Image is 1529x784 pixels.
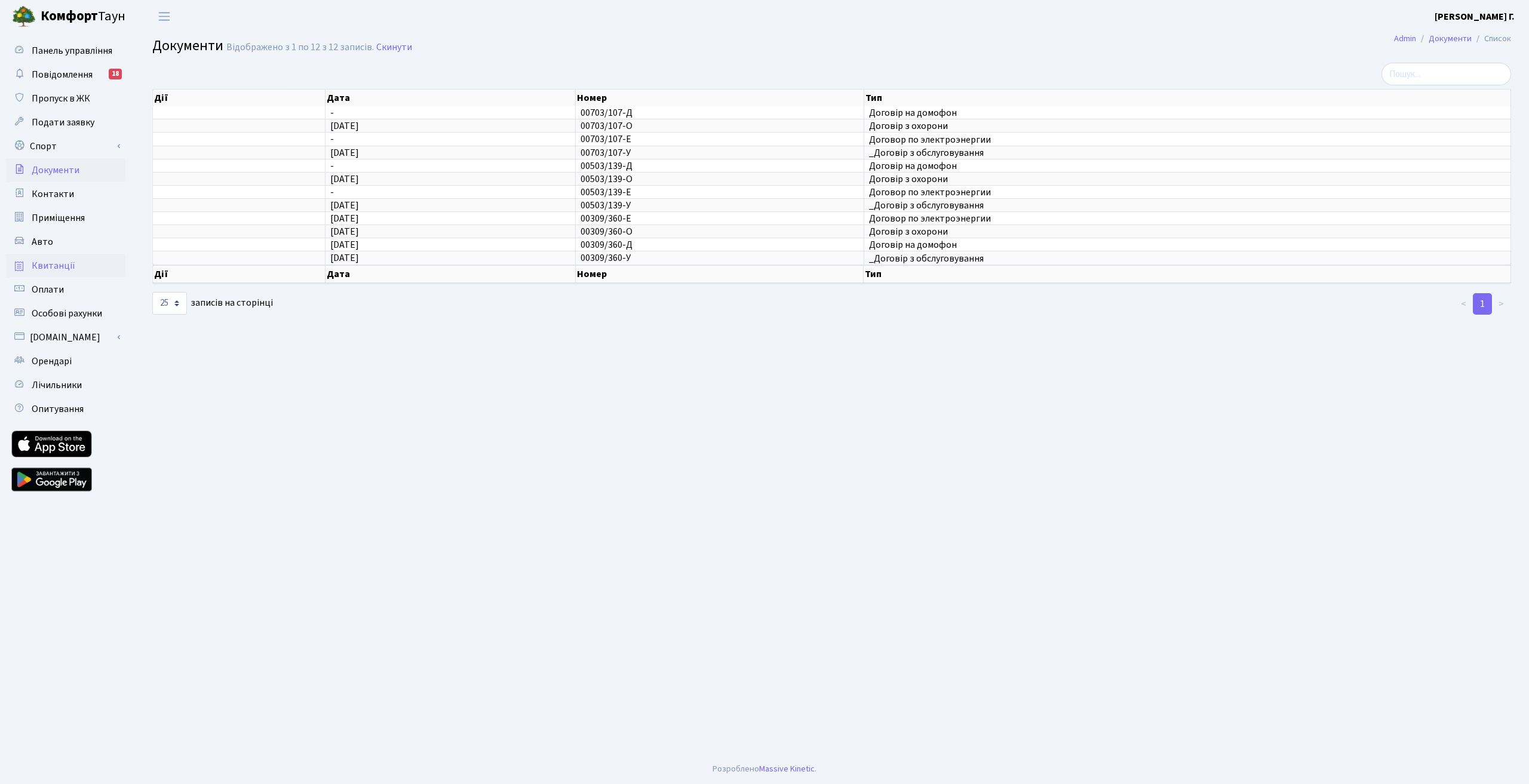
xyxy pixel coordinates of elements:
a: [DOMAIN_NAME] [6,325,125,349]
span: [DATE] [330,119,359,133]
a: 1 [1473,293,1492,315]
a: Особові рахунки [6,302,125,325]
a: Орендарі [6,349,125,373]
span: 00703/107-У [581,146,631,159]
span: 00309/360-Е [581,212,631,225]
a: Подати заявку [6,110,125,134]
a: Контакти [6,182,125,206]
span: [DATE] [330,173,359,186]
span: Пропуск в ЖК [32,92,90,105]
th: Дата [326,265,576,283]
span: [DATE] [330,146,359,159]
span: 00503/139-О [581,173,633,186]
span: 00503/139-Е [581,186,631,199]
span: Договір на домофон [869,161,1506,171]
span: Подати заявку [32,116,94,129]
select: записів на сторінці [152,292,187,315]
span: Контакти [32,187,74,201]
a: Повідомлення18 [6,63,125,87]
th: Тип [864,265,1511,283]
span: [DATE] [330,252,359,265]
span: 00503/139-У [581,199,631,212]
a: Документи [1429,32,1472,45]
span: 00503/139-Д [581,159,633,173]
span: Опитування [32,402,84,416]
span: _Договір з обслуговування [869,148,1506,158]
span: _Договір з обслуговування [869,254,1506,263]
span: - [330,159,334,173]
span: Договор по электроэнергии [869,135,1506,144]
b: Комфорт [41,7,98,26]
a: [PERSON_NAME] Г. [1435,10,1515,24]
span: Авто [32,235,53,248]
span: 00703/107-Д [581,106,633,119]
span: Лічильники [32,379,82,392]
div: Відображено з 1 по 12 з 12 записів. [226,42,374,53]
span: - [330,133,334,146]
a: Лічильники [6,373,125,397]
span: [DATE] [330,212,359,225]
nav: breadcrumb [1376,26,1529,51]
span: Документи [152,35,223,56]
a: Admin [1394,32,1416,45]
div: 18 [109,69,122,79]
a: Панель управління [6,39,125,63]
a: Massive Kinetic [759,763,815,775]
span: 00703/107-Е [581,133,631,146]
span: [DATE] [330,225,359,238]
span: Приміщення [32,211,85,225]
a: Скинути [376,42,412,53]
input: Пошук... [1381,63,1511,85]
span: Особові рахунки [32,307,102,320]
div: Розроблено . [713,763,816,776]
label: записів на сторінці [152,292,273,315]
th: Дії [153,265,326,283]
span: 00309/360-У [581,252,631,265]
span: Документи [32,164,79,177]
span: Квитанції [32,259,75,272]
span: 00309/360-О [581,225,633,238]
span: [DATE] [330,238,359,251]
span: Оплати [32,283,64,296]
span: Договор по электроэнергии [869,187,1506,197]
span: [DATE] [330,199,359,212]
li: Список [1472,32,1511,45]
a: Опитування [6,397,125,421]
a: Приміщення [6,206,125,230]
th: Тип [864,90,1512,106]
a: Оплати [6,278,125,302]
span: 00703/107-О [581,119,633,133]
th: Дата [326,90,576,106]
a: Пропуск в ЖК [6,87,125,110]
a: Документи [6,158,125,182]
button: Переключити навігацію [149,7,179,26]
th: Номер [576,90,864,106]
span: Договор по электроэнергии [869,214,1506,223]
th: Дії [153,90,326,106]
span: Договір з охорони [869,121,1506,131]
span: - [330,106,334,119]
span: Панель управління [32,44,112,57]
span: Договір на домофон [869,108,1506,118]
span: Договір з охорони [869,174,1506,184]
th: Номер [576,265,864,283]
span: Договір з охорони [869,227,1506,236]
a: Спорт [6,134,125,158]
span: Таун [41,7,125,27]
span: Повідомлення [32,68,93,81]
a: Квитанції [6,254,125,278]
img: logo.png [12,5,36,29]
span: Орендарі [32,355,72,368]
span: Договір на домофон [869,240,1506,250]
span: _Договір з обслуговування [869,201,1506,210]
a: Авто [6,230,125,254]
span: 00309/360-Д [581,238,633,251]
span: - [330,186,334,199]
